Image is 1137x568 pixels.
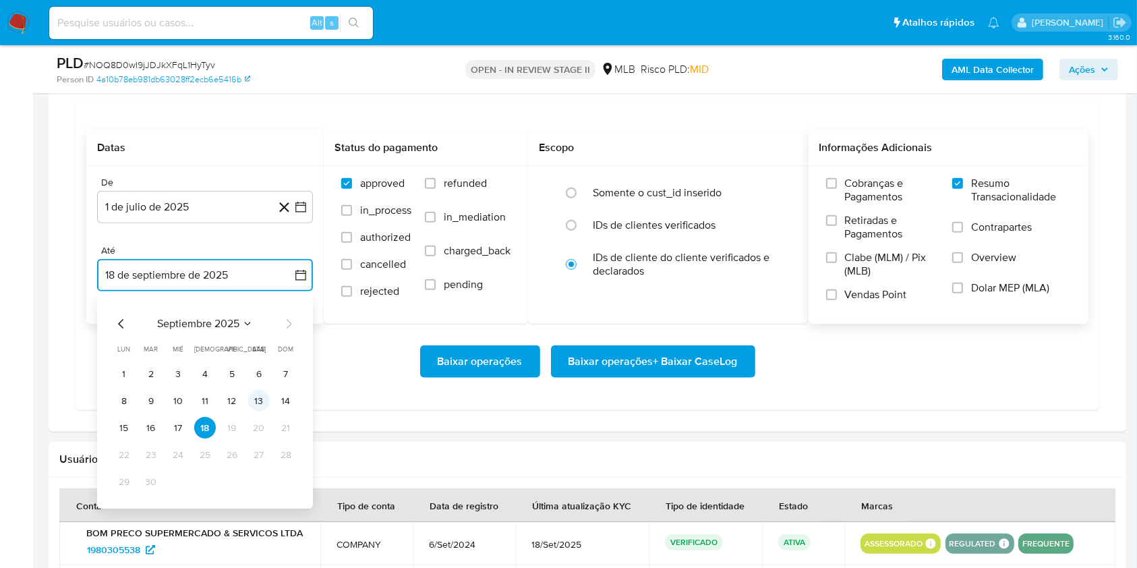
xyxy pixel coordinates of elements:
[59,453,1115,466] h2: Usuários Associados
[1108,32,1130,42] span: 3.160.0
[1069,59,1095,80] span: Ações
[49,14,373,32] input: Pesquise usuários ou casos...
[942,59,1043,80] button: AML Data Collector
[57,52,84,74] b: PLD
[330,16,334,29] span: s
[465,60,595,79] p: OPEN - IN REVIEW STAGE II
[340,13,368,32] button: search-icon
[690,61,709,77] span: MID
[1032,16,1108,29] p: ana.conceicao@mercadolivre.com
[988,17,999,28] a: Notificações
[1059,59,1118,80] button: Ações
[902,16,974,30] span: Atalhos rápidos
[57,74,94,86] b: Person ID
[84,58,215,72] span: # NOQ8D0wI9jJDJkXFqL1HyTyv
[641,62,709,77] span: Risco PLD:
[96,74,250,86] a: 4a10b78eb981db63028ff2ecb6e5416b
[601,62,635,77] div: MLB
[312,16,322,29] span: Alt
[952,59,1034,80] b: AML Data Collector
[1113,16,1127,30] a: Sair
